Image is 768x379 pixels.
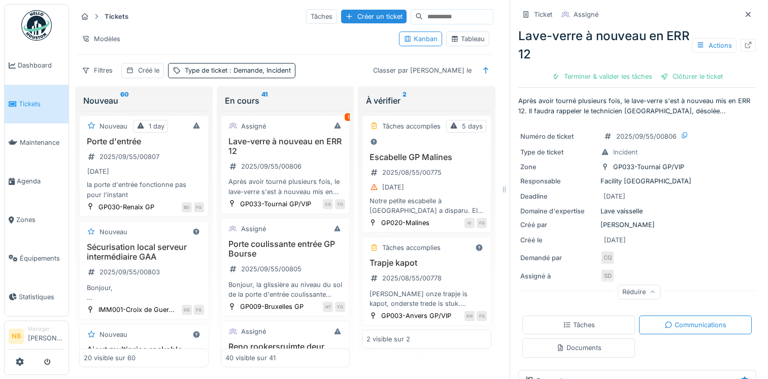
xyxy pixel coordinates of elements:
h3: Trapje kapot [366,258,487,268]
div: GP030-Renaix GP [98,202,154,212]
div: Tâches accomplies [382,243,441,252]
div: Deadline [520,192,596,201]
div: Kanban [404,34,438,44]
div: GP033-Tournai GP/VIP [240,199,311,209]
span: Zones [16,215,64,225]
div: Tâches accomplies [382,121,441,131]
div: Demandé par [520,253,596,263]
div: CQ [323,199,333,209]
a: Équipements [5,239,69,277]
div: À vérifier [366,94,487,107]
div: Incident [613,147,638,157]
h3: Lave-verre à nouveau en ERR 12 [225,137,346,156]
div: 40 visible sur 41 [225,353,276,363]
div: Créé le [520,235,596,245]
div: Assigné [241,121,266,131]
strong: Tickets [101,12,132,21]
div: Assigné à [520,271,596,281]
div: 2025/09/55/00806 [241,162,302,171]
div: 1 day [149,121,164,131]
div: Après avoir tourné plusieurs fois, le lave-verre s'est à nouveau mis en ERR 12. Il faudra rappele... [225,177,346,196]
div: [PERSON_NAME] onze trapje is kapot, onderste trede is stuk. Mogen wij a.u.b. een nieuwe trapje he... [366,289,487,308]
div: [DATE] [604,235,626,245]
div: 2025/09/55/00807 [99,152,159,162]
a: Zones [5,201,69,239]
a: NB Manager[PERSON_NAME] [9,325,64,350]
div: Créé par [520,220,596,230]
div: Assigné [574,10,598,19]
div: Tâches [306,9,337,24]
div: FG [194,305,204,315]
div: Manager [28,325,64,333]
div: Nouveau [83,94,205,107]
div: Documents [556,343,602,353]
div: Tableau [451,34,485,44]
h3: Porte d'entrée [84,137,204,146]
div: Modèles [77,31,125,46]
div: 20 visible sur 60 [84,353,136,363]
div: Lave-verre à nouveau en ERR 12 [518,27,756,64]
div: Facility [GEOGRAPHIC_DATA] [520,176,754,186]
div: Nouveau [99,330,127,339]
a: Dashboard [5,46,69,85]
div: GP009-Bruxelles GP [240,302,304,311]
div: GP003-Anvers GP/VIP [381,311,451,321]
div: IV [464,218,475,228]
sup: 2 [403,94,407,107]
div: Nouveau [99,121,127,131]
div: Nouveau [99,227,127,237]
span: Dashboard [18,60,64,70]
img: Badge_color-CXgf-gQk.svg [21,10,52,41]
div: FG [335,302,345,312]
a: Tickets [5,85,69,123]
div: FG [335,199,345,209]
div: Domaine d'expertise [520,206,596,216]
div: Assigné [241,327,266,336]
div: Créé le [138,66,159,75]
span: : Demande, Incident [227,67,291,74]
div: FG [194,202,204,212]
div: 1 [345,113,352,121]
div: Responsable [520,176,596,186]
div: Filtres [77,63,117,78]
div: Clôturer le ticket [656,70,727,83]
div: Assigné [241,224,266,234]
div: Actions [692,38,737,53]
span: Statistiques [19,292,64,302]
div: [PERSON_NAME] [520,220,754,230]
div: Tâches [563,320,595,330]
div: SD [600,269,615,283]
div: IMM001-Croix de Guer... [98,305,175,314]
div: FG [477,218,487,228]
div: 5 days [462,121,483,131]
div: Type de ticket [185,66,291,75]
p: Après avoir tourné plusieurs fois, le lave-verre s'est à nouveau mis en ERR 12. Il faudra rappele... [518,96,756,115]
h3: Escabelle GP Malines [366,152,487,162]
span: Équipements [20,254,64,263]
div: [DATE] [382,182,404,192]
div: Ticket [534,10,552,19]
h3: Reno rookersruimte deur kapot [225,342,346,361]
div: DG [182,305,192,315]
div: Réduire [618,285,660,299]
div: Terminer & valider les tâches [548,70,656,83]
div: [DATE] [604,192,625,201]
div: Type de ticket [520,147,596,157]
div: FG [477,311,487,321]
div: NT [323,302,333,312]
div: [DATE] [87,167,109,176]
li: NB [9,329,24,344]
div: KN [464,311,475,321]
span: Tickets [19,99,64,109]
div: Classer par [PERSON_NAME] le [369,63,476,78]
div: 2 visible sur 2 [366,334,410,344]
a: Agenda [5,162,69,201]
sup: 60 [120,94,129,107]
div: 2025/08/55/00775 [382,168,442,177]
div: la porte d'entrée fonctionne pas pour l'instant [84,180,204,199]
h3: Porte coulissante entrée GP Bourse [225,239,346,259]
div: CQ [600,250,615,265]
h3: Ajout multiprise rackable local serveur intermediaire GAA [84,345,204,374]
div: Numéro de ticket [520,132,596,141]
a: Statistiques [5,277,69,316]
